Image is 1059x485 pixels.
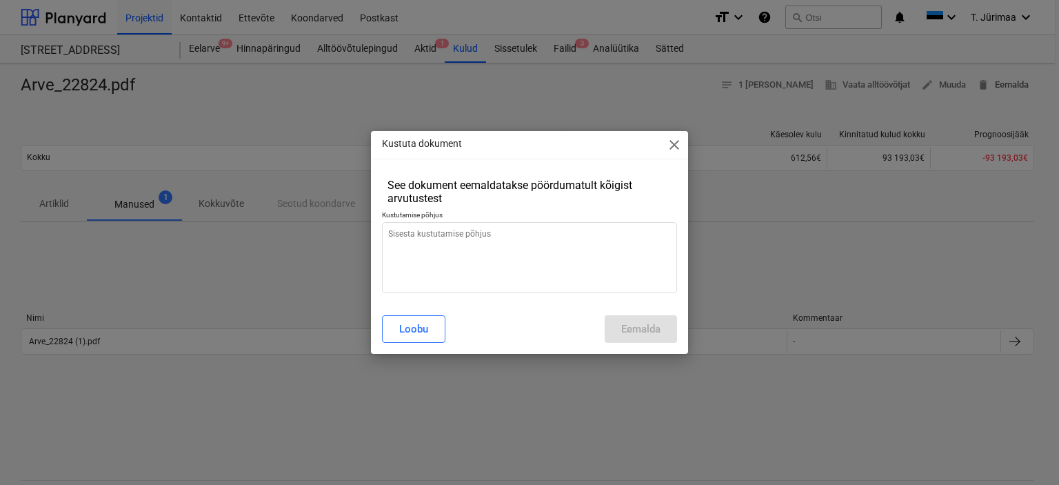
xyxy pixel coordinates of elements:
span: close [666,137,683,153]
div: Loobu [399,320,428,338]
p: Kustuta dokument [382,137,462,151]
p: Kustutamise põhjus [382,210,678,222]
div: See dokument eemaldatakse pöördumatult kõigist arvutustest [387,179,672,205]
button: Loobu [382,315,445,343]
iframe: Chat Widget [990,419,1059,485]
